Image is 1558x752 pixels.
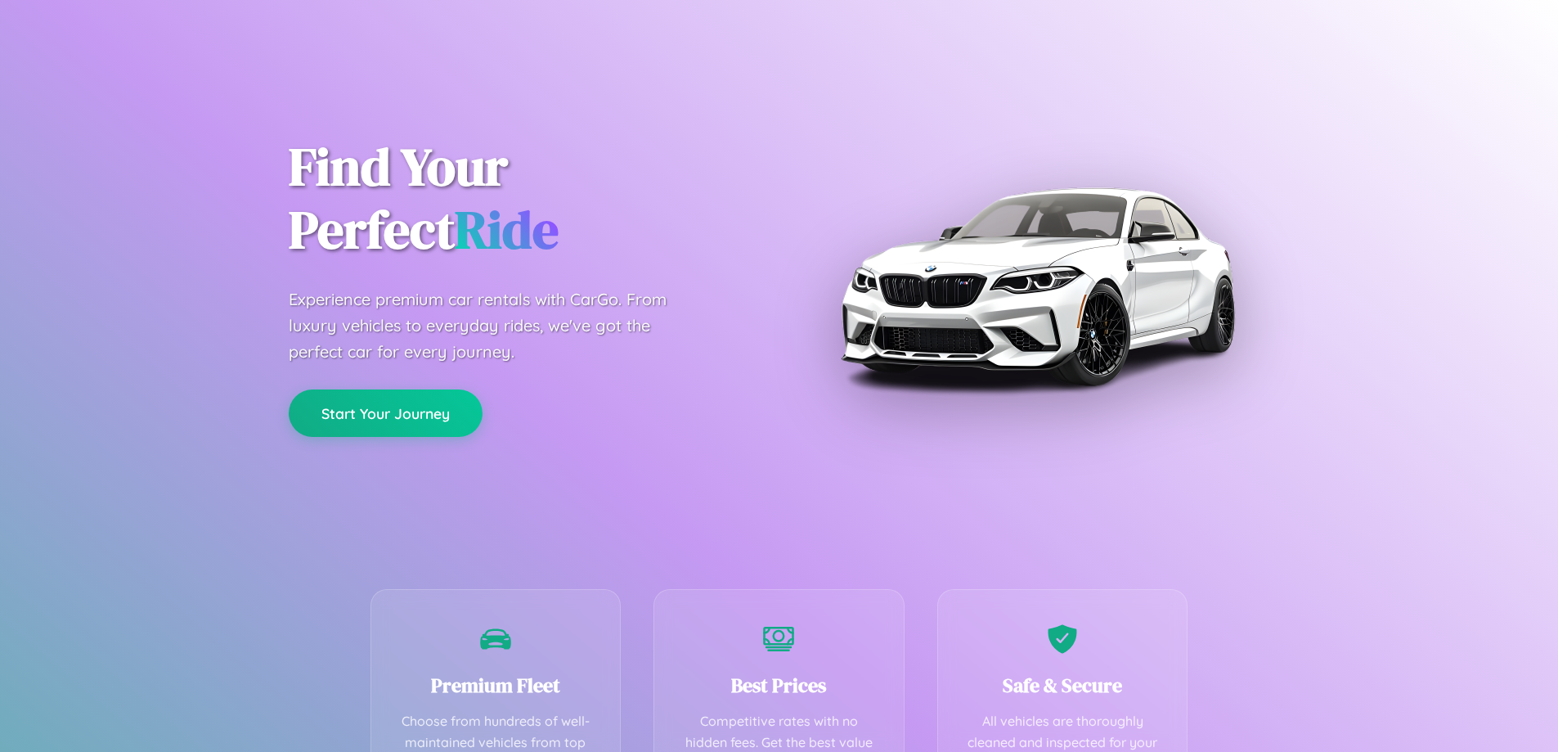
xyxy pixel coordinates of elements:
[455,194,559,265] span: Ride
[289,136,755,262] h1: Find Your Perfect
[833,82,1241,491] img: Premium BMW car rental vehicle
[289,390,483,437] button: Start Your Journey
[289,286,698,365] p: Experience premium car rentals with CarGo. From luxury vehicles to everyday rides, we've got the ...
[679,672,879,699] h3: Best Prices
[396,672,596,699] h3: Premium Fleet
[963,672,1163,699] h3: Safe & Secure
